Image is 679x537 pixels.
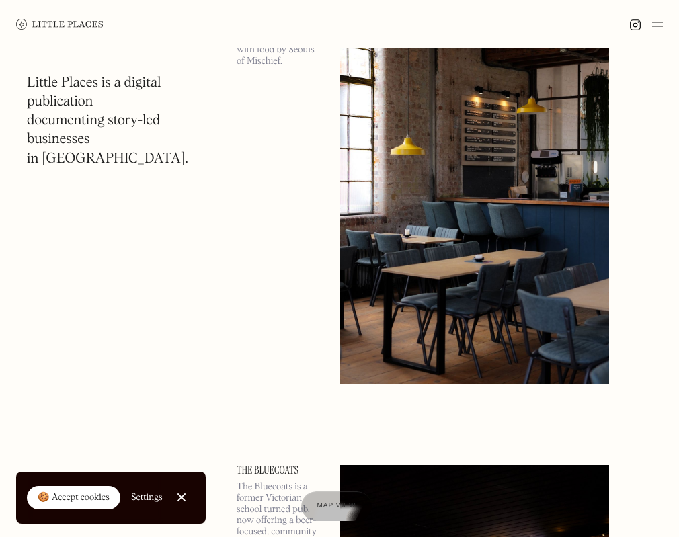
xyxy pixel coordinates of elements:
[168,484,195,511] a: Close Cookie Popup
[317,502,356,509] span: Map view
[27,74,210,169] h1: Little Places is a digital publication documenting story-led businesses in [GEOGRAPHIC_DATA].
[131,483,163,513] a: Settings
[237,465,324,476] a: The Bluecoats
[301,491,372,521] a: Map view
[131,493,163,502] div: Settings
[27,486,120,510] a: 🍪 Accept cookies
[38,491,110,505] div: 🍪 Accept cookies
